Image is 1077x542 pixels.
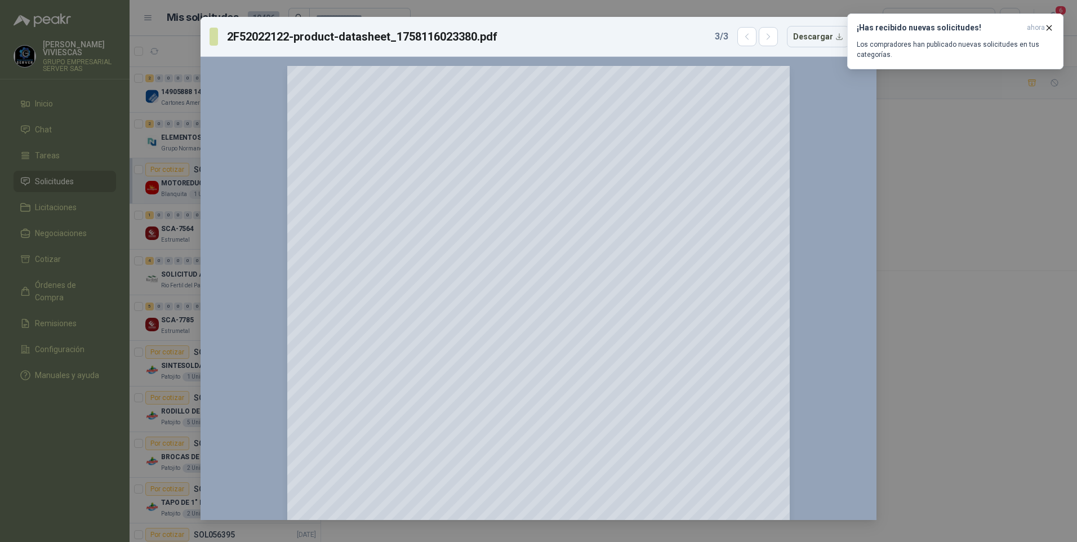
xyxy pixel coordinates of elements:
[787,26,849,47] button: Descargar
[857,23,1022,33] h3: ¡Has recibido nuevas solicitudes!
[1027,23,1045,33] span: ahora
[715,30,728,43] span: 3 / 3
[847,14,1063,69] button: ¡Has recibido nuevas solicitudes!ahora Los compradores han publicado nuevas solicitudes en tus ca...
[227,28,498,45] h3: 2F52022122-product-datasheet_1758116023380.pdf
[857,39,1054,60] p: Los compradores han publicado nuevas solicitudes en tus categorías.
